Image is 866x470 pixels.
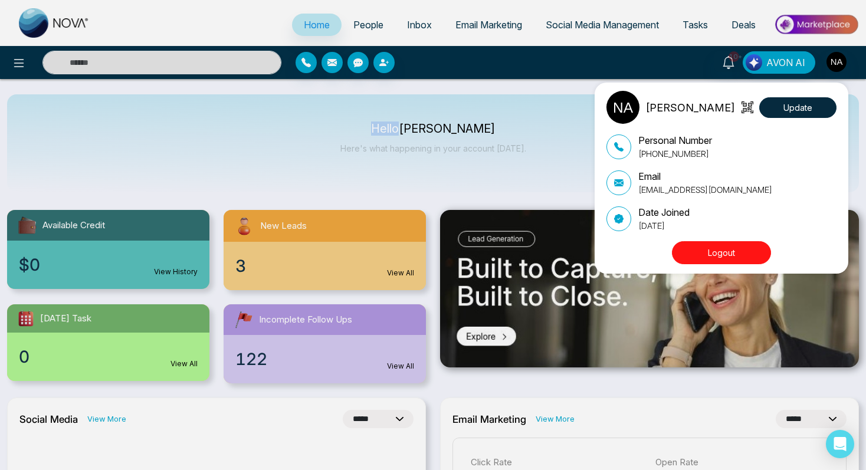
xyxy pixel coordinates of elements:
[638,183,772,196] p: [EMAIL_ADDRESS][DOMAIN_NAME]
[672,241,771,264] button: Logout
[826,430,854,458] div: Open Intercom Messenger
[638,219,690,232] p: [DATE]
[638,133,712,147] p: Personal Number
[645,100,735,116] p: [PERSON_NAME]
[638,169,772,183] p: Email
[759,97,837,118] button: Update
[638,147,712,160] p: [PHONE_NUMBER]
[638,205,690,219] p: Date Joined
